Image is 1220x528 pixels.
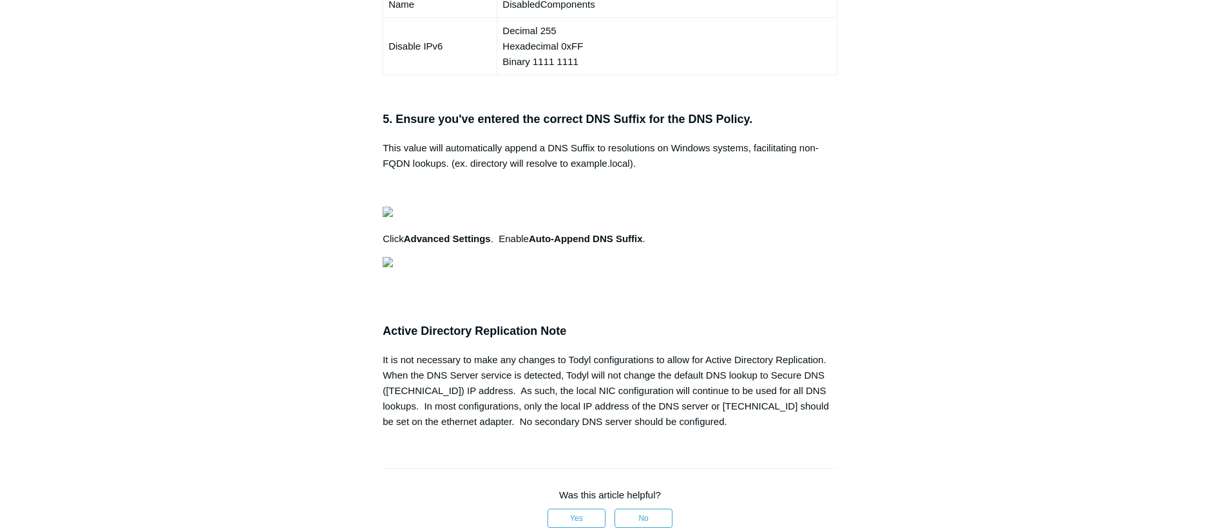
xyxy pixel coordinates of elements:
[559,489,661,500] span: Was this article helpful?
[383,140,837,171] p: This value will automatically append a DNS Suffix to resolutions on Windows systems, facilitating...
[383,207,393,217] img: 27414207119379
[383,18,497,75] td: Disable IPv6
[404,233,491,244] strong: Advanced Settings
[383,110,837,129] h3: 5. Ensure you've entered the correct DNS Suffix for the DNS Policy.
[497,18,837,75] td: Decimal 255 Hexadecimal 0xFF Binary 1111 1111
[383,352,837,429] div: It is not necessary to make any changes to Todyl configurations to allow for Active Directory Rep...
[383,257,393,267] img: 27414169404179
[529,233,643,244] strong: Auto-Append DNS Suffix
[383,231,837,247] p: Click . Enable .
[548,509,605,528] button: This article was helpful
[615,509,672,528] button: This article was not helpful
[383,322,837,341] h3: Active Directory Replication Note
